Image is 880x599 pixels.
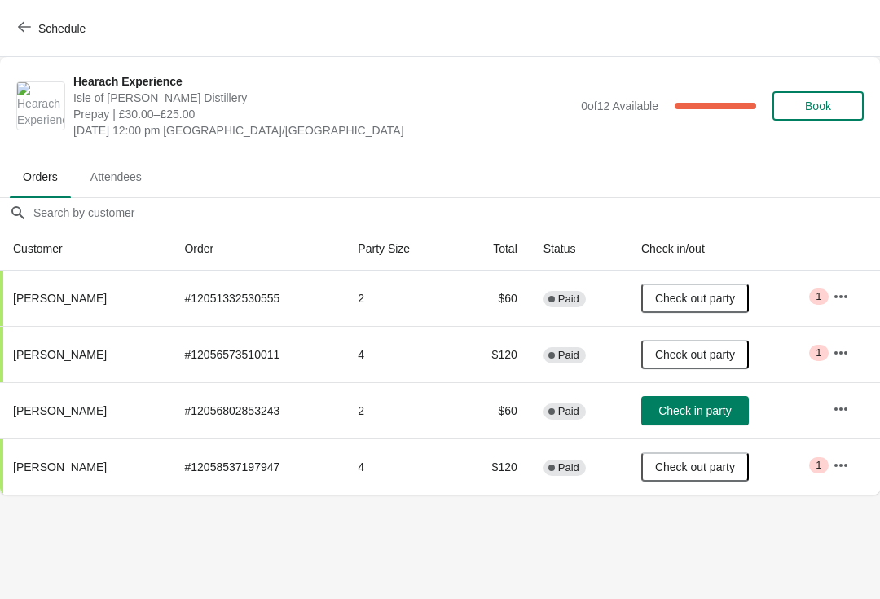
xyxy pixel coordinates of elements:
td: # 12056573510011 [171,326,345,382]
span: 1 [816,459,821,472]
span: Paid [558,405,579,418]
span: Isle of [PERSON_NAME] Distillery [73,90,573,106]
span: Schedule [38,22,86,35]
button: Check out party [641,340,749,369]
span: Check in party [658,404,731,417]
span: Paid [558,293,579,306]
td: 2 [345,271,456,326]
td: $60 [456,271,530,326]
td: 2 [345,382,456,438]
span: Prepay | £30.00–£25.00 [73,106,573,122]
th: Check in/out [628,227,820,271]
td: $60 [456,382,530,438]
button: Schedule [8,14,99,43]
span: Paid [558,461,579,474]
img: Hearach Experience [17,82,64,130]
span: [PERSON_NAME] [13,292,107,305]
button: Check in party [641,396,749,425]
span: [PERSON_NAME] [13,460,107,473]
span: Book [805,99,831,112]
td: $120 [456,326,530,382]
span: 0 of 12 Available [581,99,658,112]
th: Total [456,227,530,271]
span: Check out party [655,292,735,305]
span: Paid [558,349,579,362]
span: Attendees [77,162,155,192]
th: Party Size [345,227,456,271]
td: 4 [345,438,456,495]
td: $120 [456,438,530,495]
td: 4 [345,326,456,382]
span: [PERSON_NAME] [13,348,107,361]
span: [PERSON_NAME] [13,404,107,417]
button: Book [772,91,864,121]
th: Status [530,227,628,271]
span: Orders [10,162,71,192]
span: 1 [816,346,821,359]
button: Check out party [641,284,749,313]
th: Order [171,227,345,271]
button: Check out party [641,452,749,482]
span: [DATE] 12:00 pm [GEOGRAPHIC_DATA]/[GEOGRAPHIC_DATA] [73,122,573,139]
input: Search by customer [33,198,880,227]
td: # 12056802853243 [171,382,345,438]
td: # 12051332530555 [171,271,345,326]
span: Check out party [655,460,735,473]
span: Check out party [655,348,735,361]
span: Hearach Experience [73,73,573,90]
span: 1 [816,290,821,303]
td: # 12058537197947 [171,438,345,495]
